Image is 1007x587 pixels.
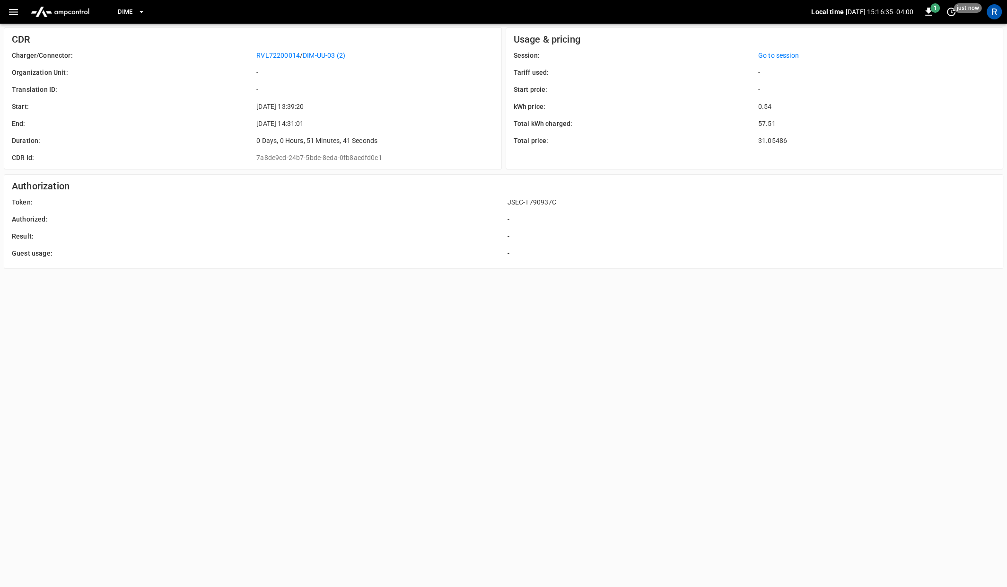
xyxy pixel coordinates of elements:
label: kWh price: [514,103,546,110]
p: - [256,85,493,94]
p: / [256,51,493,60]
h6: CDR [12,32,494,47]
p: [DATE] 15:16:35 -04:00 [846,7,913,17]
a: Go to session [758,52,799,59]
p: - [758,68,995,77]
label: Charger/Connector: [12,52,73,59]
p: 31.05486 [758,136,995,145]
label: Translation ID: [12,86,57,93]
span: just now [954,3,982,13]
label: Authorized: [12,215,48,223]
h6: Usage & pricing [514,32,996,47]
button: set refresh interval [944,4,959,19]
label: Result: [12,232,34,240]
label: Start prcie: [514,86,548,93]
h6: Authorization [12,178,995,194]
p: Local time [811,7,844,17]
span: 1 [930,3,940,13]
p: - [508,214,996,224]
a: DIM-UU-03 (2) [303,52,345,59]
p: [DATE] 14:31:01 [256,119,493,128]
label: Guest usage: [12,249,53,257]
label: End: [12,120,26,127]
label: Duration: [12,137,40,144]
p: JSEC-T790937C [508,197,996,207]
p: 0 Days, 0 Hours, 51 Minutes, 41 Seconds [256,136,493,145]
p: 7a8de9cd-24b7-5bde-8eda-0fb8acdfd0c1 [256,153,493,162]
label: Total kWh charged: [514,120,573,127]
label: Tariff used: [514,69,549,76]
label: Organization Unit: [12,69,68,76]
span: Dime [118,7,133,18]
p: - [256,68,493,77]
label: Session: [514,52,540,59]
p: 57.51 [758,119,995,128]
img: ampcontrol.io logo [27,3,93,21]
label: CDR Id: [12,154,34,161]
label: Token: [12,198,33,206]
label: Total price: [514,137,549,144]
p: - [508,231,996,241]
label: Start: [12,103,29,110]
button: Dime [114,3,149,21]
p: 0.54 [758,102,995,111]
p: - [758,85,995,94]
div: profile-icon [987,4,1002,19]
a: RVL72200014 [256,52,300,59]
p: [DATE] 13:39:20 [256,102,493,111]
p: - [508,249,996,258]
